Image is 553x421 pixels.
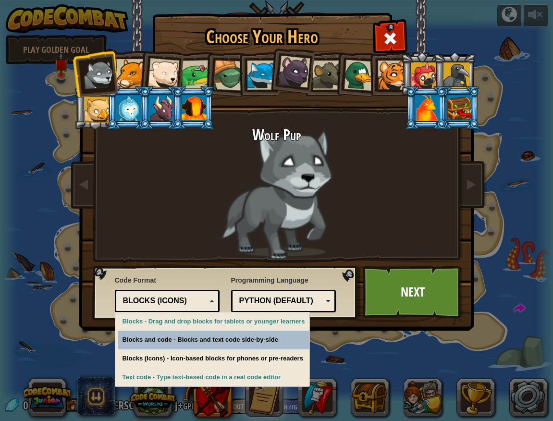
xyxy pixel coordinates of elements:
[302,52,345,96] li: Brown Rat
[237,52,280,96] li: Blue Fox
[74,86,117,130] li: Baby Griffin
[433,52,476,96] li: Raven
[106,86,149,130] li: Yetibab
[106,50,149,94] li: Cougar
[92,266,360,321] img: language-selector-background.png
[437,86,480,130] li: Mimic
[118,312,310,331] div: Blocks - Drag and drop blocks for tablets or younger learners
[267,46,315,94] li: Panther Cub
[400,52,443,96] li: Pugicorn
[172,86,215,130] li: Kindling Elemental
[405,86,448,130] li: Phoenix
[118,349,310,368] div: Blocks (Icons) - Icon-based blocks for phones or pre-readers
[203,51,248,97] li: Turtle
[333,50,379,97] li: Duck
[72,50,119,97] li: Wolf Pup
[154,27,370,47] h1: Choose Your Hero
[139,86,182,130] li: Dragonling
[137,49,184,96] li: Polar Bear Cub
[97,127,457,144] h2: Wolf Pup
[171,51,215,96] li: Frog
[239,296,322,307] div: Python (Default)
[231,275,336,285] span: Programming Language
[368,52,411,96] li: Tiger Cub
[118,368,310,387] div: Text code - Type text-based code in a real code editor
[115,275,220,285] span: Code Format
[118,331,310,349] div: Blocks and code - Blocks and text code side-by-side
[363,266,463,319] a: Next
[123,296,206,307] div: Blocks (Icons)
